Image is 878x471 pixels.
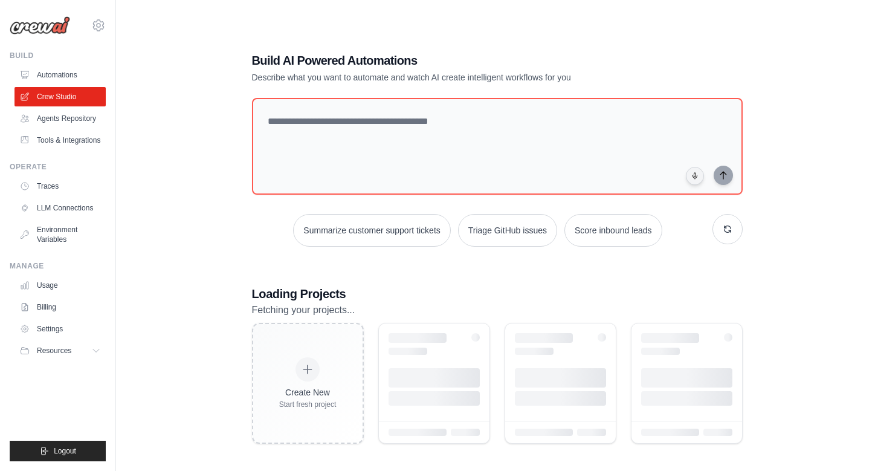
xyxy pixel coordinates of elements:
[252,302,743,318] p: Fetching your projects...
[15,319,106,339] a: Settings
[15,131,106,150] a: Tools & Integrations
[279,386,337,398] div: Create New
[293,214,450,247] button: Summarize customer support tickets
[54,446,76,456] span: Logout
[279,400,337,409] div: Start fresh project
[686,167,704,185] button: Click to speak your automation idea
[712,214,743,244] button: Get new suggestions
[37,346,71,356] span: Resources
[10,162,106,172] div: Operate
[252,285,743,302] h3: Loading Projects
[15,276,106,295] a: Usage
[252,71,658,83] p: Describe what you want to automate and watch AI create intelligent workflows for you
[15,341,106,360] button: Resources
[564,214,662,247] button: Score inbound leads
[15,177,106,196] a: Traces
[10,441,106,461] button: Logout
[15,65,106,85] a: Automations
[15,220,106,249] a: Environment Variables
[15,87,106,106] a: Crew Studio
[458,214,557,247] button: Triage GitHub issues
[10,51,106,60] div: Build
[15,109,106,128] a: Agents Repository
[252,52,658,69] h1: Build AI Powered Automations
[10,261,106,271] div: Manage
[10,16,70,34] img: Logo
[15,297,106,317] a: Billing
[15,198,106,218] a: LLM Connections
